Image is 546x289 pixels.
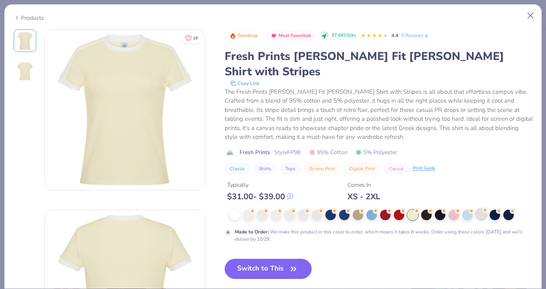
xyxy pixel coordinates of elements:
[279,33,311,38] span: Most Favorited
[235,229,269,235] strong: Made to Order :
[240,148,270,157] span: Fresh Prints
[225,49,533,79] div: Fresh Prints [PERSON_NAME] Fit [PERSON_NAME] Shirt with Stripes
[304,163,340,174] button: Screen Print
[267,31,315,41] button: Badge Button
[309,148,347,157] span: 95% Cotton
[15,62,35,81] img: Back
[361,29,388,42] div: 4.4 Stars
[356,148,397,157] span: 5% Polyester
[413,165,435,172] div: Print Guide
[331,32,356,39] span: 37.6K Clicks
[225,87,533,142] div: The Fresh Prints [PERSON_NAME] Fit [PERSON_NAME] Shirt with Stripes is all about that effortless ...
[225,163,250,174] button: Classic
[227,181,293,189] div: Typically
[254,163,276,174] button: Shirts
[182,32,201,44] button: Like
[14,14,44,22] div: Products
[347,181,380,189] div: Comes In
[274,148,300,157] span: Style FP98
[238,33,257,38] span: Trending
[280,163,300,174] button: Tops
[391,32,398,39] span: 4.4
[15,31,35,50] img: Front
[347,192,380,202] div: XS - 2XL
[225,31,262,41] button: Badge Button
[401,32,429,39] a: 5 Reviews
[45,30,205,190] img: Front
[193,36,198,40] span: 18
[228,79,262,87] button: copy to clipboard
[271,33,277,39] img: Most Favorited sort
[344,163,380,174] button: Digital Print
[523,8,538,23] button: Close
[227,192,293,202] div: $ 31.00 - $ 39.00
[384,163,409,174] button: Casual
[225,149,236,156] img: brand logo
[230,33,236,39] img: Trending sort
[225,259,312,279] button: Switch to This
[235,228,533,243] div: We make this product in this color to order, which means it takes 8 weeks. Order using these colo...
